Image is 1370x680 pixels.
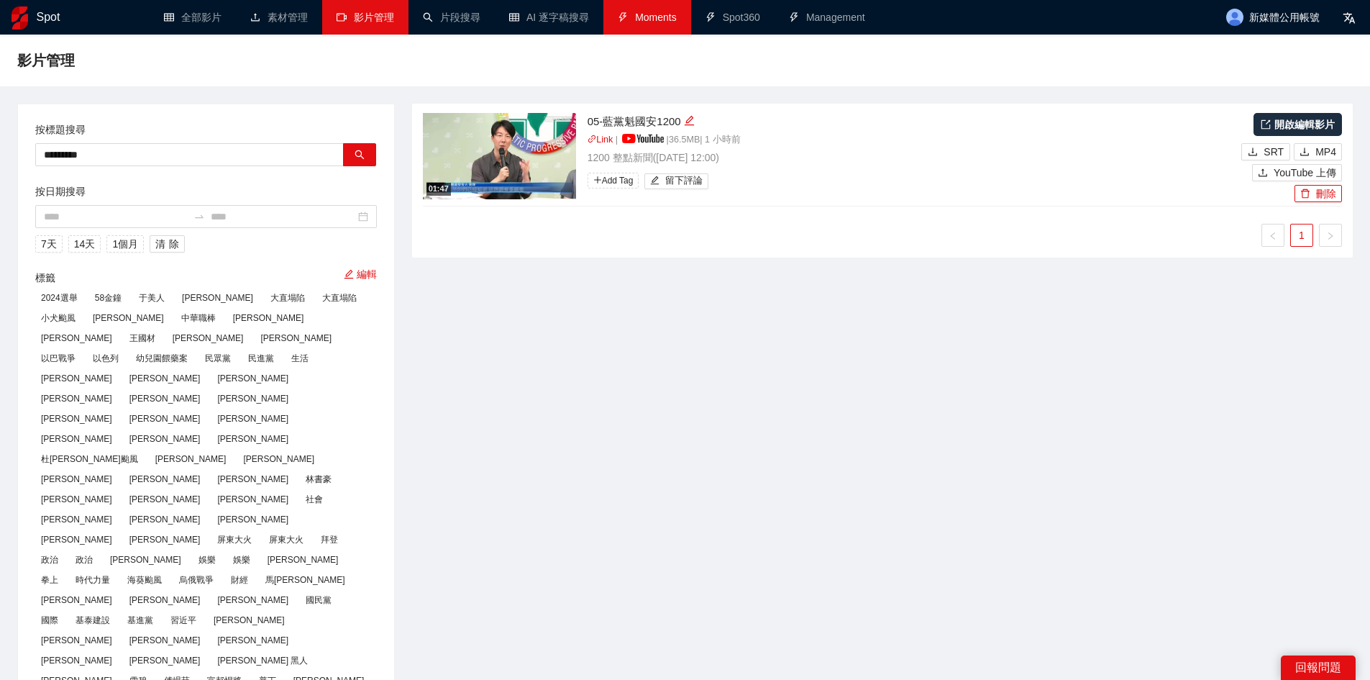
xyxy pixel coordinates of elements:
[35,552,64,568] span: 政治
[106,235,144,253] button: 1個月
[1253,113,1342,136] a: 開啟編輯影片
[1261,224,1284,247] button: left
[193,552,222,568] span: 娛樂
[426,183,451,195] div: 01:47
[1294,143,1342,160] button: downloadMP4
[211,532,257,548] span: 屏東大火
[175,310,222,326] span: 中華職棒
[250,12,308,23] a: upload素材管理
[260,572,351,588] span: 馬[PERSON_NAME]
[588,113,1238,130] div: 05-藍黨魁國安1200
[35,235,63,253] button: 7天
[705,12,760,23] a: thunderboltSpot360
[70,612,116,628] span: 基泰建設
[35,122,86,137] label: 按標題搜尋
[1281,656,1356,680] div: 回報問題
[74,236,86,252] span: 14
[1226,9,1243,26] img: avatar
[211,491,294,507] span: [PERSON_NAME]
[176,290,259,306] span: [PERSON_NAME]
[35,532,118,548] span: [PERSON_NAME]
[1300,147,1310,158] span: download
[315,532,344,548] span: 拜登
[199,350,237,366] span: 民眾黨
[35,183,86,199] label: 按日期搜尋
[124,391,206,407] span: [PERSON_NAME]
[227,310,310,326] span: [PERSON_NAME]
[1248,147,1258,158] span: download
[263,532,309,548] span: 屏東大火
[35,471,118,487] span: [PERSON_NAME]
[588,173,639,189] span: Add Tag
[35,653,118,668] span: [PERSON_NAME]
[1261,119,1271,130] span: export
[509,12,589,23] a: tableAI 逐字稿搜尋
[300,592,337,608] span: 國民黨
[124,512,206,527] span: [PERSON_NAME]
[354,12,394,23] span: 影片管理
[343,143,376,166] button: search
[35,411,118,427] span: [PERSON_NAME]
[208,612,291,628] span: [PERSON_NAME]
[87,310,170,326] span: [PERSON_NAME]
[35,310,81,326] span: 小犬颱風
[344,269,354,279] span: edit
[41,236,47,252] span: 7
[684,113,695,130] div: 編輯
[227,552,256,568] span: 娛樂
[1290,224,1313,247] li: 1
[1274,165,1336,181] span: YouTube 上傳
[1269,232,1277,240] span: left
[124,431,206,447] span: [PERSON_NAME]
[789,12,865,23] a: thunderboltManagement
[167,330,250,346] span: [PERSON_NAME]
[68,235,101,253] button: 14天
[211,411,294,427] span: [PERSON_NAME]
[1258,168,1268,179] span: upload
[124,633,206,648] span: [PERSON_NAME]
[588,133,1238,148] p: | | 36.5 MB | 1 小時前
[242,350,280,366] span: 民進黨
[300,471,337,487] span: 林書豪
[618,12,677,23] a: thunderboltMoments
[344,268,377,280] a: 編輯
[593,176,602,184] span: plus
[17,49,75,72] span: 影片管理
[1300,189,1310,200] span: delete
[124,532,206,548] span: [PERSON_NAME]
[211,512,294,527] span: [PERSON_NAME]
[622,134,664,143] img: yt_logo_rgb_light.a676ea31.png
[35,512,118,527] span: [PERSON_NAME]
[1326,232,1335,240] span: right
[70,552,99,568] span: 政治
[124,411,206,427] span: [PERSON_NAME]
[211,592,294,608] span: [PERSON_NAME]
[211,471,294,487] span: [PERSON_NAME]
[173,572,219,588] span: 烏俄戰爭
[1261,224,1284,247] li: 上一頁
[300,491,329,507] span: 社會
[225,572,254,588] span: 財經
[265,290,311,306] span: 大直塌陷
[650,176,659,186] span: edit
[286,350,314,366] span: 生活
[150,235,185,253] button: 清除
[588,135,613,145] a: linkLink
[262,552,344,568] span: [PERSON_NAME]
[104,552,187,568] span: [PERSON_NAME]
[133,290,170,306] span: 于美人
[35,431,118,447] span: [PERSON_NAME]
[337,12,347,22] span: video-camera
[211,371,294,386] span: [PERSON_NAME]
[124,592,206,608] span: [PERSON_NAME]
[211,653,314,668] span: [PERSON_NAME] 黑人
[35,330,118,346] span: [PERSON_NAME]
[1319,224,1342,247] button: right
[35,290,83,306] span: 2024選舉
[1291,225,1312,246] a: 1
[193,211,205,222] span: to
[35,633,118,648] span: [PERSON_NAME]
[644,173,708,189] button: edit留下評論
[316,290,362,306] span: 大直塌陷
[1264,144,1284,160] span: SRT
